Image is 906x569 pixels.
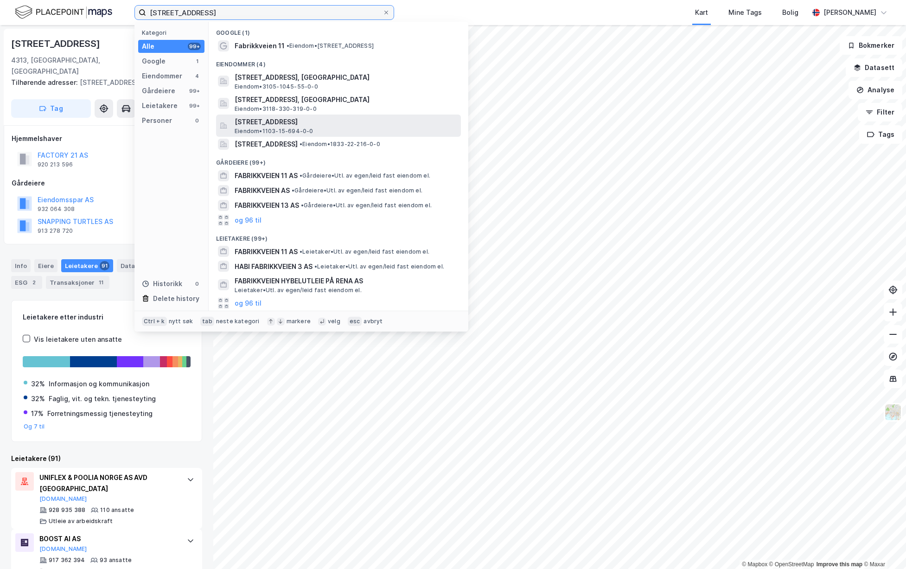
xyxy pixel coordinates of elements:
span: • [301,202,304,209]
div: UNIFLEX & POOLIA NORGE AS AVD [GEOGRAPHIC_DATA] [39,472,178,494]
div: 11 [96,278,106,287]
div: Leietakere [61,259,113,272]
span: Gårdeiere • Utl. av egen/leid fast eiendom el. [292,187,422,194]
span: Eiendom • 3105-1045-55-0-0 [235,83,318,90]
div: Personer [142,115,172,126]
span: • [300,172,302,179]
button: og 96 til [235,215,262,226]
div: neste kategori [216,318,260,325]
button: Og 7 til [24,423,45,430]
div: Eiendommer (4) [209,53,468,70]
span: [STREET_ADDRESS], [GEOGRAPHIC_DATA] [235,94,457,105]
span: Leietaker • Utl. av egen/leid fast eiendom el. [235,287,362,294]
div: [STREET_ADDRESS] [11,36,102,51]
button: [DOMAIN_NAME] [39,545,87,553]
img: logo.f888ab2527a4732fd821a326f86c7f29.svg [15,4,112,20]
button: [DOMAIN_NAME] [39,495,87,503]
div: Forretningsmessig tjenesteyting [47,408,153,419]
span: Leietaker • Utl. av egen/leid fast eiendom el. [314,263,444,270]
button: Tags [859,125,902,144]
div: 32% [31,393,45,404]
button: Bokmerker [840,36,902,55]
span: FABRIKKVEIEN AS [235,185,290,196]
div: Kart [695,7,708,18]
div: Gårdeiere [12,178,202,189]
span: Leietaker • Utl. av egen/leid fast eiendom el. [300,248,429,256]
div: 917 362 394 [49,556,85,564]
div: 913 278 720 [38,227,73,235]
div: Kontrollprogram for chat [860,524,906,569]
div: Gårdeiere [142,85,175,96]
div: Informasjon og kommunikasjon [49,378,149,390]
div: Utleie av arbeidskraft [49,518,113,525]
div: Historikk [142,278,182,289]
span: • [314,263,317,270]
div: 32% [31,378,45,390]
div: Alle [142,41,154,52]
div: 932 064 308 [38,205,75,213]
div: ESG [11,276,42,289]
span: Eiendom • 1833-22-216-0-0 [300,141,380,148]
div: Eiendommer [142,70,182,82]
div: Hjemmelshaver [12,133,202,144]
span: FABRIKKVEIEN 11 AS [235,170,298,181]
button: Analyse [849,81,902,99]
div: 4313, [GEOGRAPHIC_DATA], [GEOGRAPHIC_DATA] [11,55,153,77]
a: OpenStreetMap [769,561,814,568]
div: 99+ [188,87,201,95]
div: Google (1) [209,22,468,38]
iframe: Chat Widget [860,524,906,569]
div: 99+ [188,102,201,109]
div: Kategori [142,29,204,36]
div: Eiere [34,259,57,272]
div: 1 [193,58,201,65]
span: • [287,42,289,49]
div: 0 [193,280,201,288]
div: Datasett [117,259,152,272]
button: og 96 til [235,298,262,309]
img: Z [884,403,902,421]
div: 928 935 388 [49,506,85,514]
div: [PERSON_NAME] [823,7,876,18]
div: Mine Tags [728,7,762,18]
div: [STREET_ADDRESS] [11,77,195,88]
div: Leietakere [142,100,178,111]
span: Gårdeiere • Utl. av egen/leid fast eiendom el. [300,172,430,179]
div: 0 [193,117,201,124]
div: Google [142,56,166,67]
span: • [292,187,294,194]
div: 110 ansatte [100,506,134,514]
button: Datasett [846,58,902,77]
div: Info [11,259,31,272]
input: Søk på adresse, matrikkel, gårdeiere, leietakere eller personer [146,6,383,19]
a: Improve this map [817,561,862,568]
span: FABRIKKVEIEN 13 AS [235,200,299,211]
div: Leietakere etter industri [23,312,191,323]
span: [STREET_ADDRESS] [235,139,298,150]
div: esc [348,317,362,326]
div: 17% [31,408,44,419]
button: Filter [858,103,902,121]
div: velg [328,318,340,325]
span: Fabrikkveien 11 [235,40,285,51]
span: Gårdeiere • Utl. av egen/leid fast eiendom el. [301,202,432,209]
span: FABRIKKVEIEN 11 AS [235,246,298,257]
div: avbryt [364,318,383,325]
span: • [300,248,302,255]
div: Ctrl + k [142,317,167,326]
div: BOOST AI AS [39,533,178,544]
div: 93 ansatte [100,556,132,564]
button: Tag [11,99,91,118]
span: FABRIKKVEIEN HYBELUTLEIE PÅ RENA AS [235,275,457,287]
span: • [300,141,302,147]
span: HABI FABRIKKVEIEN 3 AS [235,261,313,272]
span: Tilhørende adresser: [11,78,80,86]
a: Mapbox [742,561,767,568]
div: Delete history [153,293,199,304]
div: 91 [100,261,109,270]
span: Eiendom • [STREET_ADDRESS] [287,42,374,50]
span: [STREET_ADDRESS] [235,116,457,128]
div: 99+ [188,43,201,50]
span: [STREET_ADDRESS], [GEOGRAPHIC_DATA] [235,72,457,83]
div: tab [200,317,214,326]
